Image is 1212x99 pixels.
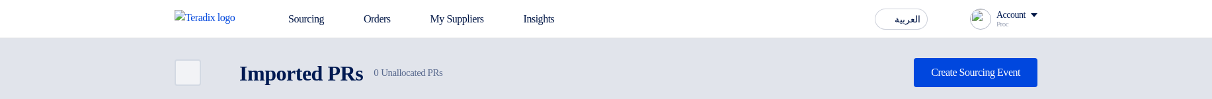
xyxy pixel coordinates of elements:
span: Unallocated PRs [374,65,442,81]
a: Sourcing [259,5,335,34]
img: Teradix logo [175,10,243,26]
h2: Imported PRs [239,60,363,86]
span: العربية [895,15,920,24]
a: My Suppliers [401,5,495,34]
button: العربية [875,9,928,30]
span: 0 [374,67,378,78]
a: Create Sourcing Event [914,58,1037,87]
img: profile_test.png [970,9,991,30]
div: Proc [996,20,1037,28]
a: Orders [335,5,401,34]
div: Account [996,10,1026,21]
a: Insights [495,5,565,34]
